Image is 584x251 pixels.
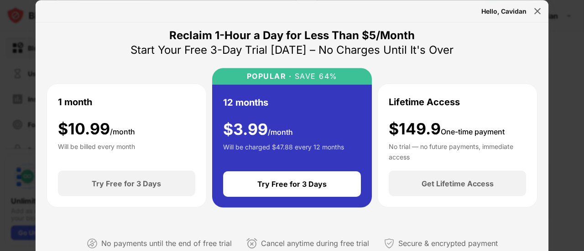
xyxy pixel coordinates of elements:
[441,127,505,136] span: One-time payment
[261,237,369,250] div: Cancel anytime during free trial
[246,238,257,249] img: cancel-anytime
[92,179,161,188] div: Try Free for 3 Days
[169,28,415,42] div: Reclaim 1-Hour a Day for Less Than $5/Month
[101,237,232,250] div: No payments until the end of free trial
[389,95,460,108] div: Lifetime Access
[422,179,494,188] div: Get Lifetime Access
[389,119,505,138] div: $149.9
[87,238,98,249] img: not-paying
[223,120,293,138] div: $ 3.99
[58,119,135,138] div: $ 10.99
[257,179,327,189] div: Try Free for 3 Days
[389,142,526,160] div: No trial — no future payments, immediate access
[268,127,293,136] span: /month
[58,142,135,160] div: Will be billed every month
[110,127,135,136] span: /month
[130,42,454,57] div: Start Your Free 3-Day Trial [DATE] – No Charges Until It's Over
[384,238,395,249] img: secured-payment
[398,237,498,250] div: Secure & encrypted payment
[481,7,527,15] div: Hello, Cavidan
[247,72,292,80] div: POPULAR ·
[58,95,92,108] div: 1 month
[223,142,344,160] div: Will be charged $47.88 every 12 months
[223,95,268,109] div: 12 months
[292,72,338,80] div: SAVE 64%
